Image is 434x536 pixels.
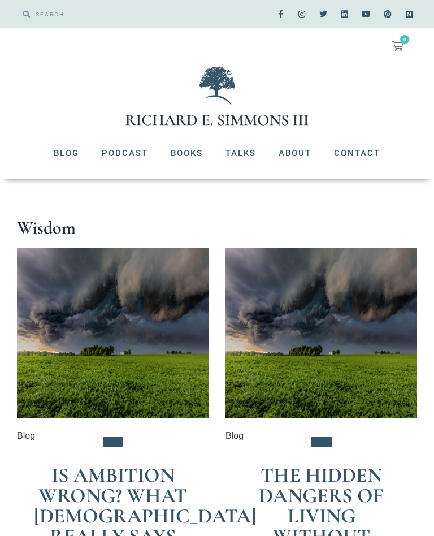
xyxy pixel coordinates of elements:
a: About [267,139,323,168]
span: 0 [400,35,409,44]
a: 0 [379,34,417,59]
a: Books [159,139,214,168]
nav: Menu [11,139,423,168]
h1: Wisdom [17,219,417,237]
input: SEARCH [30,6,211,23]
a: Blog [42,139,90,168]
a: Podcast [90,139,159,168]
a: Talks [214,139,267,168]
a: Contact [323,139,392,168]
